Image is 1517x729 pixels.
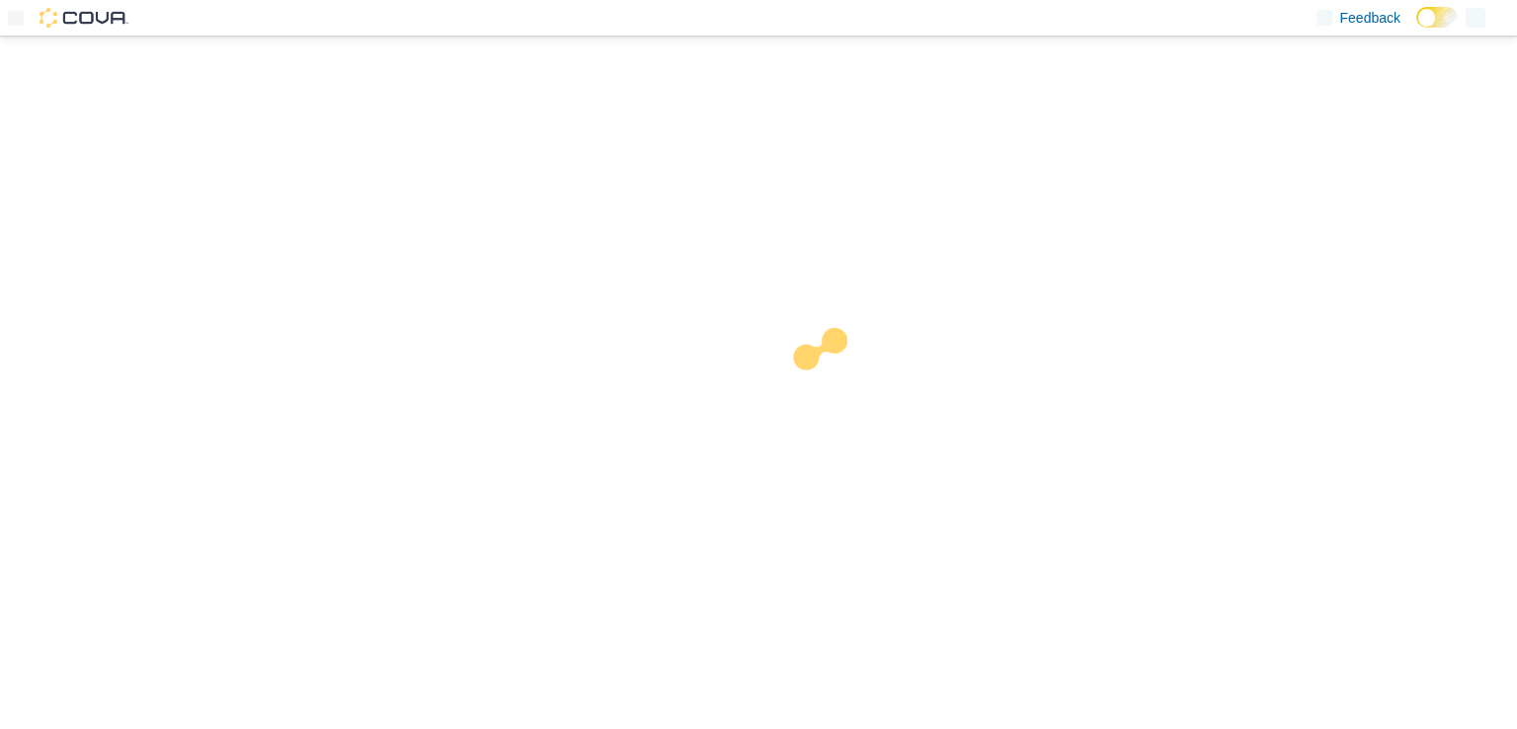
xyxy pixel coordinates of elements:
[40,8,128,28] img: Cova
[1340,8,1400,28] span: Feedback
[758,313,907,461] img: cova-loader
[1416,7,1458,28] input: Dark Mode
[1416,28,1417,29] span: Dark Mode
